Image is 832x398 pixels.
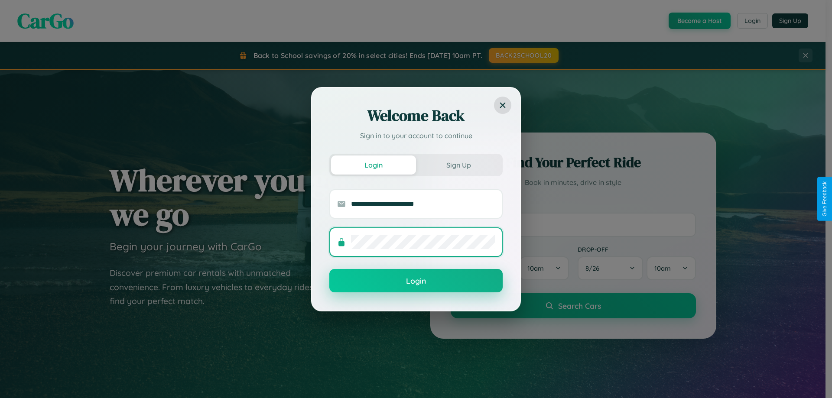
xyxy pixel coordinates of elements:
[329,269,503,292] button: Login
[329,130,503,141] p: Sign in to your account to continue
[331,155,416,175] button: Login
[822,181,828,217] div: Give Feedback
[416,155,501,175] button: Sign Up
[329,105,503,126] h2: Welcome Back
